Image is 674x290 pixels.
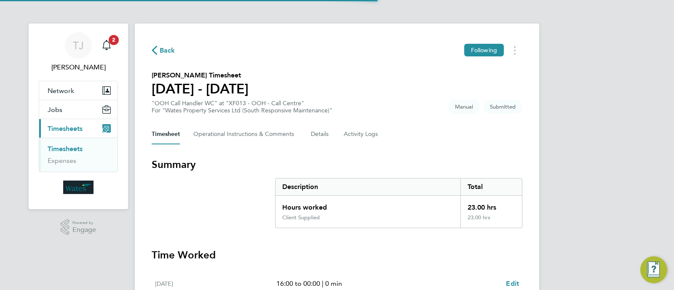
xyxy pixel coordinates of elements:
div: For "Wates Property Services Ltd (South Responsive Maintenance)" [152,107,332,114]
button: Timesheet [152,124,180,144]
span: Tasrin Jahan [39,62,118,72]
a: Timesheets [48,145,83,153]
a: 2 [98,32,115,59]
button: Following [464,44,504,56]
div: Hours worked [275,196,460,214]
span: | [322,279,324,287]
button: Network [39,81,118,100]
div: "OOH Call Handler WC" at "XF013 - OOH - Call Centre" [152,100,332,114]
button: Jobs [39,100,118,119]
h2: [PERSON_NAME] Timesheet [152,70,249,80]
a: TJ[PERSON_NAME] [39,32,118,72]
button: Details [311,124,330,144]
span: Timesheets [48,125,83,133]
button: Timesheets [39,119,118,138]
a: Powered byEngage [61,219,96,235]
h3: Summary [152,158,522,171]
div: Total [460,178,522,195]
span: 16:00 to 00:00 [276,279,320,287]
button: Back [152,45,175,56]
a: Expenses [48,157,76,165]
span: Jobs [48,106,62,114]
span: This timesheet was manually created. [448,100,480,114]
nav: Main navigation [29,24,128,209]
img: wates-logo-retina.png [63,181,94,194]
div: Timesheets [39,138,118,172]
span: Back [160,45,175,56]
div: Client Supplied [282,214,320,221]
span: TJ [73,40,84,51]
span: Edit [506,279,519,287]
h3: Time Worked [152,248,522,262]
button: Engage Resource Center [640,256,667,283]
h1: [DATE] - [DATE] [152,80,249,97]
div: 23.00 hrs [460,196,522,214]
div: Description [275,178,460,195]
div: 23.00 hrs [460,214,522,228]
span: 0 min [325,279,342,287]
span: 2 [109,35,119,45]
a: Go to home page [39,181,118,194]
div: Summary [275,178,522,228]
span: Engage [72,226,96,234]
span: Network [48,87,74,95]
span: Following [471,46,497,54]
button: Activity Logs [344,124,379,144]
button: Timesheets Menu [507,44,522,57]
span: This timesheet is Submitted. [483,100,522,114]
a: Edit [506,279,519,289]
span: Powered by [72,219,96,226]
button: Operational Instructions & Comments [193,124,297,144]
